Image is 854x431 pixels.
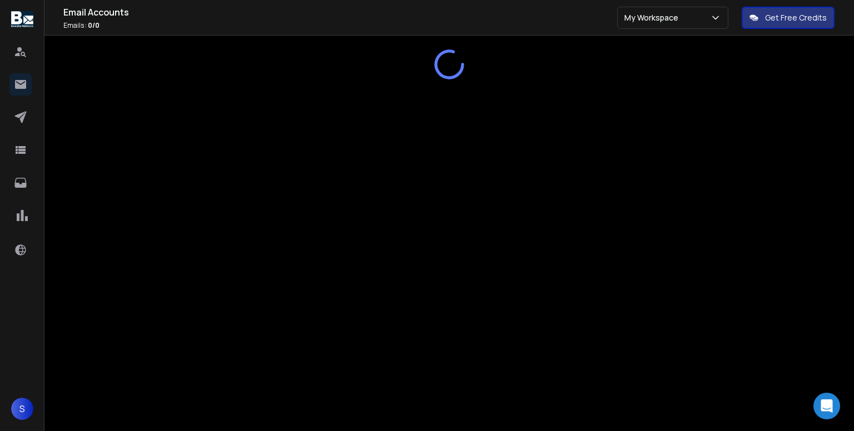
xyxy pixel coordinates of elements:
button: S [11,398,33,420]
button: Get Free Credits [742,7,835,29]
p: My Workspace [624,12,683,23]
h1: Email Accounts [63,6,617,19]
p: Get Free Credits [765,12,827,23]
img: logo [11,11,33,27]
span: 0 / 0 [88,21,100,30]
div: Open Intercom Messenger [813,393,840,419]
p: Emails : [63,21,617,30]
